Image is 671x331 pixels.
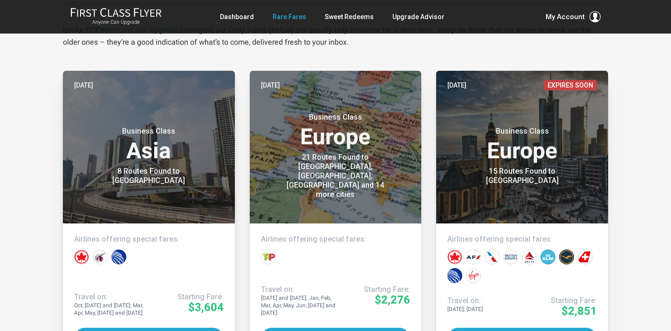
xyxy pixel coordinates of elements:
[111,250,126,264] div: United
[447,80,466,90] time: [DATE]
[277,153,394,199] div: 21 Routes Found to [GEOGRAPHIC_DATA], [GEOGRAPHIC_DATA], [GEOGRAPHIC_DATA] and 14 more cities
[277,113,394,122] small: Business Class
[104,26,212,34] a: tried and true upgrade strategies
[63,24,608,48] p: Unlike FCF’s , our Daily Alerts (below) are usually only available for a short time. Jump on thos...
[90,167,207,185] div: 8 Routes Found to [GEOGRAPHIC_DATA]
[466,268,481,283] div: Virgin Atlantic
[578,250,593,264] div: Swiss
[464,127,581,136] small: Business Class
[447,250,462,264] div: Air Canada
[70,7,162,26] a: First Class FlyerAnyone Can Upgrade
[273,8,306,25] a: Rare Fares
[70,7,162,17] img: First Class Flyer
[559,250,574,264] div: Lufthansa
[485,250,500,264] div: American Airlines
[447,235,597,244] h4: Airlines offering special fares:
[74,235,224,244] h4: Airlines offering special fares:
[541,250,555,264] div: KLM
[546,11,585,22] span: My Account
[74,80,93,90] time: [DATE]
[544,80,597,90] span: Expires Soon
[464,167,581,185] div: 15 Routes Found to [GEOGRAPHIC_DATA]
[261,80,280,90] time: [DATE]
[522,250,537,264] div: Delta Airlines
[261,113,411,148] h3: Europe
[261,250,276,264] div: TAP Portugal
[447,127,597,162] h3: Europe
[261,235,411,244] h4: Airlines offering special fares:
[93,250,108,264] div: Qatar
[447,268,462,283] div: United
[325,8,374,25] a: Sweet Redeems
[74,250,89,264] div: Air Canada
[220,8,254,25] a: Dashboard
[90,127,207,136] small: Business Class
[546,11,601,22] button: My Account
[392,8,445,25] a: Upgrade Advisor
[466,250,481,264] div: Air France
[70,19,162,26] small: Anyone Can Upgrade
[74,127,224,162] h3: Asia
[503,250,518,264] div: British Airways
